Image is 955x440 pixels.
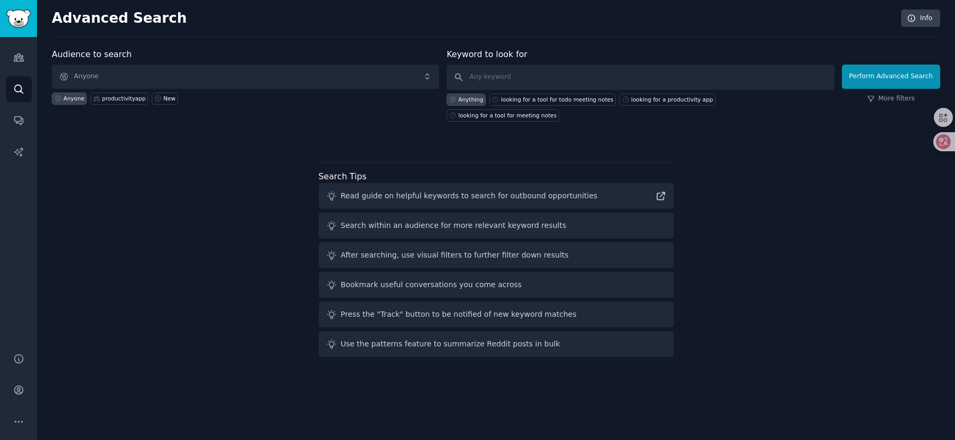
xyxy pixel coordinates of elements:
[102,95,146,102] div: productivityapp
[319,171,367,181] label: Search Tips
[52,65,439,89] button: Anyone
[631,96,713,103] div: looking for a productivity app
[341,279,522,290] div: Bookmark useful conversations you come across
[867,94,915,104] a: More filters
[458,96,483,103] div: Anything
[341,250,569,261] div: After searching, use visual filters to further filter down results
[6,10,31,28] img: GummySearch logo
[447,65,834,90] input: Any keyword
[341,220,567,231] div: Search within an audience for more relevant keyword results
[152,93,178,105] a: New
[341,338,560,350] div: Use the patterns feature to summarize Reddit posts in bulk
[63,95,85,102] div: Anyone
[163,95,175,102] div: New
[842,65,940,89] button: Perform Advanced Search
[901,10,940,27] a: Info
[52,10,895,27] h2: Advanced Search
[501,96,614,103] div: looking for a tool for todo meeting notes
[52,49,132,59] label: Audience to search
[458,112,557,119] div: looking for a tool for meeting notes
[341,190,598,201] div: Read guide on helpful keywords to search for outbound opportunities
[447,49,527,59] label: Keyword to look for
[341,309,577,320] div: Press the "Track" button to be notified of new keyword matches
